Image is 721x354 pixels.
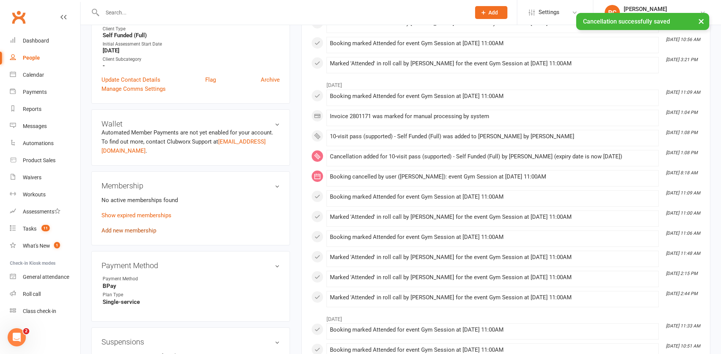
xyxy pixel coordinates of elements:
a: What's New1 [10,237,80,254]
h3: Wallet [101,120,280,128]
i: [DATE] 2:44 PM [666,291,697,296]
input: Search... [100,7,465,18]
div: [PERSON_NAME] [624,6,700,13]
p: No active memberships found [101,196,280,205]
a: Archive [261,75,280,84]
i: [DATE] 2:15 PM [666,271,697,276]
i: [DATE] 8:18 AM [666,170,697,175]
div: Booking marked Attended for event Gym Session at [DATE] 11:00AM [330,327,655,333]
div: Booking marked Attended for event Gym Session at [DATE] 11:00AM [330,234,655,240]
i: [DATE] 10:51 AM [666,343,700,349]
span: 1 [54,242,60,248]
div: Booking marked Attended for event Gym Session at [DATE] 11:00AM [330,40,655,47]
strong: BPay [103,283,280,289]
div: Marked 'Attended' in roll call by [PERSON_NAME] for the event Gym Session at [DATE] 11:00AM [330,254,655,261]
a: General attendance kiosk mode [10,269,80,286]
a: Flag [205,75,216,84]
a: People [10,49,80,66]
div: Initial Assessment Start Date [103,41,280,48]
i: [DATE] 1:08 PM [666,130,697,135]
i: [DATE] 11:09 AM [666,190,700,196]
div: General attendance [23,274,69,280]
div: Marked 'Attended' in roll call by [PERSON_NAME] for the event Gym Session at [DATE] 11:00AM [330,60,655,67]
strong: Self Funded (Full) [103,32,280,39]
a: Manage Comms Settings [101,84,166,93]
i: [DATE] 3:21 PM [666,57,697,62]
span: Add [488,9,498,16]
div: Marked 'Attended' in roll call by [PERSON_NAME] for the event Gym Session at [DATE] 11:00AM [330,274,655,281]
iframe: Intercom live chat [8,328,26,346]
div: Messages [23,123,47,129]
i: [DATE] 11:06 AM [666,231,700,236]
span: 2 [23,328,29,334]
div: Client Subcategory [103,56,280,63]
li: [DATE] [311,77,700,89]
a: Messages [10,118,80,135]
a: Update Contact Details [101,75,160,84]
div: Marked 'Attended' in roll call by [PERSON_NAME] for the event Gym Session at [DATE] 11:00AM [330,214,655,220]
i: [DATE] 11:48 AM [666,251,700,256]
strong: [DATE] [103,47,280,54]
div: Uniting Seniors Gym Chatswood [624,13,700,19]
div: What's New [23,243,50,249]
div: Invoice 2801171 was marked for manual processing by system [330,113,655,120]
div: Class check-in [23,308,56,314]
button: × [694,13,708,29]
a: Clubworx [9,8,28,27]
div: Booking marked Attended for event Gym Session at [DATE] 11:00AM [330,93,655,100]
i: [DATE] 11:00 AM [666,210,700,216]
div: Roll call [23,291,41,297]
a: Class kiosk mode [10,303,80,320]
i: [DATE] 10:56 AM [666,37,700,42]
div: Payment Method [103,275,165,283]
i: [DATE] 11:09 AM [666,90,700,95]
a: Payments [10,84,80,101]
a: Roll call [10,286,80,303]
h3: Payment Method [101,261,280,270]
div: Cancellation successfully saved [576,13,709,30]
h3: Membership [101,182,280,190]
a: Calendar [10,66,80,84]
div: RC [605,5,620,20]
a: Workouts [10,186,80,203]
div: Workouts [23,191,46,198]
i: [DATE] 1:04 PM [666,110,697,115]
h3: Suspensions [101,338,280,346]
div: Booking marked Attended for event Gym Session at [DATE] 11:00AM [330,194,655,200]
div: Tasks [23,226,36,232]
div: Automations [23,140,54,146]
a: Waivers [10,169,80,186]
a: Product Sales [10,152,80,169]
a: Automations [10,135,80,152]
button: Add [475,6,507,19]
a: Tasks 11 [10,220,80,237]
div: Product Sales [23,157,55,163]
strong: - [103,62,280,69]
div: Calendar [23,72,44,78]
span: Settings [539,4,559,21]
li: [DATE] [311,311,700,323]
a: Reports [10,101,80,118]
div: Booking marked Attended for event Gym Session at [DATE] 11:00AM [330,347,655,353]
div: Dashboard [23,38,49,44]
no-payment-system: Automated Member Payments are not yet enabled for your account. To find out more, contact Clubwor... [101,129,273,154]
div: Reports [23,106,41,112]
i: [DATE] 1:08 PM [666,150,697,155]
a: Add new membership [101,227,156,234]
div: Plan Type [103,291,165,299]
i: [DATE] 11:33 AM [666,323,700,329]
span: 11 [41,225,50,231]
div: 10-visit pass (supported) - Self Funded (Full) was added to [PERSON_NAME] by [PERSON_NAME] [330,133,655,140]
a: Show expired memberships [101,212,171,219]
div: Booking cancelled by user ([PERSON_NAME]): event Gym Session at [DATE] 11:00AM [330,174,655,180]
div: Cancellation added for 10-visit pass (supported) - Self Funded (Full) by [PERSON_NAME] (expiry da... [330,153,655,160]
a: Assessments [10,203,80,220]
div: Assessments [23,209,60,215]
a: Dashboard [10,32,80,49]
div: People [23,55,40,61]
div: Marked 'Attended' in roll call by [PERSON_NAME] for the event Gym Session at [DATE] 11:00AM [330,294,655,301]
div: Waivers [23,174,41,180]
strong: Single-service [103,299,280,305]
div: Payments [23,89,47,95]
